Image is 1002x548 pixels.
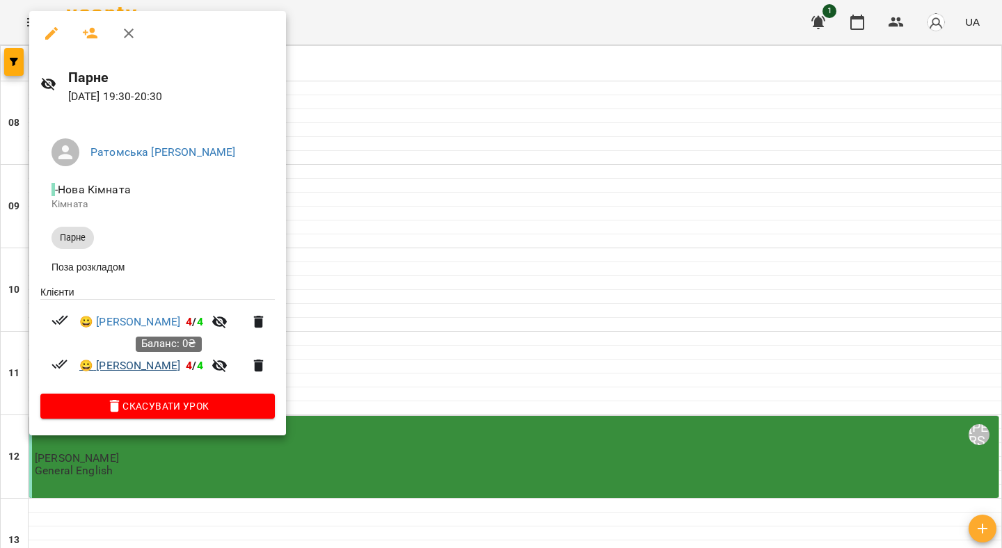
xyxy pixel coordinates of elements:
a: Ратомська [PERSON_NAME] [90,145,235,159]
span: Баланс: 0₴ [141,337,196,350]
span: - Нова Кімната [51,183,134,196]
span: 4 [197,315,203,328]
span: 4 [197,359,203,372]
svg: Візит сплачено [51,312,68,328]
p: [DATE] 19:30 - 20:30 [68,88,276,105]
a: 😀 [PERSON_NAME] [79,357,180,374]
span: 4 [186,359,192,372]
li: Поза розкладом [40,255,275,280]
svg: Візит сплачено [51,356,68,373]
ul: Клієнти [40,285,275,394]
h6: Парне [68,67,276,88]
b: / [186,315,202,328]
span: Парне [51,232,94,244]
span: Скасувати Урок [51,398,264,414]
p: Кімната [51,198,264,211]
a: 😀 [PERSON_NAME] [79,314,180,330]
span: 4 [186,315,192,328]
b: / [186,359,202,372]
button: Скасувати Урок [40,394,275,419]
